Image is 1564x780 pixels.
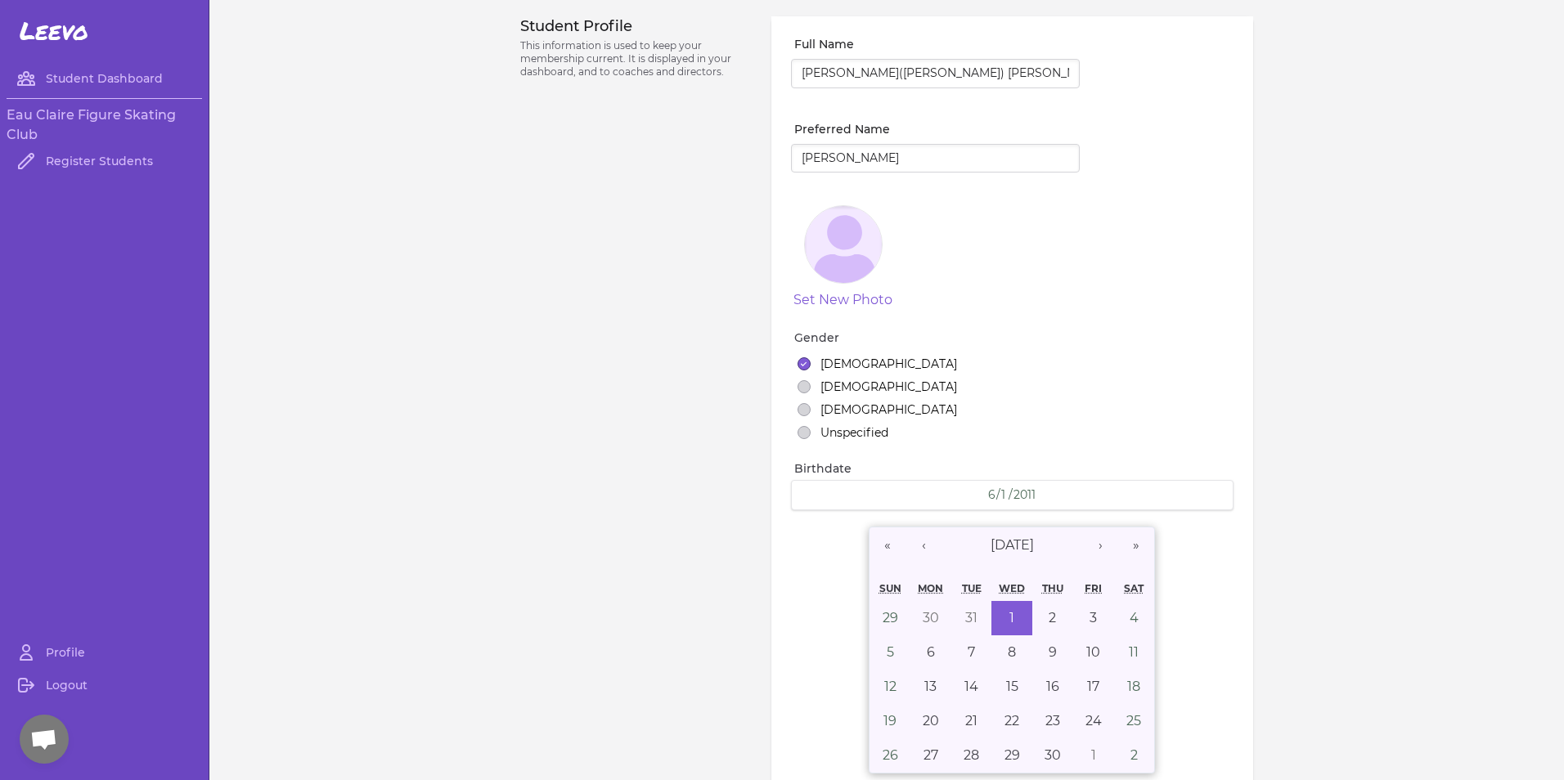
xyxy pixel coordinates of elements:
abbr: June 18, 2011 [1127,679,1140,694]
input: MM [987,487,996,503]
abbr: May 30, 2011 [923,610,939,625]
button: June 27, 2011 [910,738,951,773]
abbr: May 29, 2011 [883,610,898,625]
abbr: June 25, 2011 [1126,713,1141,728]
button: June 20, 2011 [910,704,951,738]
button: June 25, 2011 [1114,704,1155,738]
button: June 30, 2011 [1032,738,1073,773]
abbr: June 17, 2011 [1087,679,1099,694]
span: [DATE] [991,537,1034,553]
abbr: June 11, 2011 [1129,644,1139,660]
button: June 4, 2011 [1114,601,1155,635]
button: June 7, 2011 [951,635,992,670]
abbr: June 7, 2011 [968,644,975,660]
abbr: July 2, 2011 [1130,747,1138,763]
abbr: June 5, 2011 [887,644,894,660]
a: Logout [7,669,202,702]
button: ‹ [906,527,942,563]
button: June 11, 2011 [1114,635,1155,670]
label: Preferred Name [794,121,1080,137]
label: Unspecified [820,424,888,441]
abbr: May 31, 2011 [965,610,978,625]
button: May 31, 2011 [951,601,992,635]
button: June 1, 2011 [991,601,1032,635]
abbr: June 6, 2011 [927,644,935,660]
abbr: June 24, 2011 [1085,713,1102,728]
a: Register Students [7,145,202,177]
abbr: June 9, 2011 [1049,644,1057,660]
button: [DATE] [942,527,1082,563]
abbr: Tuesday [962,582,982,594]
abbr: Wednesday [999,582,1025,594]
button: June 8, 2011 [991,635,1032,670]
label: [DEMOGRAPHIC_DATA] [820,379,957,395]
abbr: June 26, 2011 [883,747,898,763]
abbr: Thursday [1042,582,1063,594]
button: June 22, 2011 [991,704,1032,738]
input: Richard Button [791,59,1080,88]
h3: Eau Claire Figure Skating Club [7,105,202,145]
span: / [1009,486,1013,503]
abbr: June 15, 2011 [1006,679,1018,694]
button: June 26, 2011 [870,738,910,773]
button: June 6, 2011 [910,635,951,670]
button: June 10, 2011 [1073,635,1114,670]
input: YYYY [1013,487,1037,503]
abbr: July 1, 2011 [1091,747,1096,763]
button: June 24, 2011 [1073,704,1114,738]
button: June 15, 2011 [991,670,1032,704]
button: June 18, 2011 [1114,670,1155,704]
abbr: Monday [918,582,943,594]
abbr: June 22, 2011 [1004,713,1019,728]
button: June 9, 2011 [1032,635,1073,670]
abbr: June 27, 2011 [924,747,938,763]
div: Open chat [20,715,69,764]
button: June 5, 2011 [870,635,910,670]
button: June 23, 2011 [1032,704,1073,738]
a: Profile [7,636,202,669]
label: Full Name [794,36,1080,52]
abbr: June 2, 2011 [1049,610,1056,625]
span: Leevo [20,16,88,46]
button: July 1, 2011 [1073,738,1114,773]
input: DD [1000,487,1009,503]
abbr: June 28, 2011 [964,747,979,763]
abbr: June 4, 2011 [1130,610,1139,625]
abbr: June 23, 2011 [1045,713,1060,728]
button: Set New Photo [793,290,892,310]
input: Richard [791,144,1080,173]
button: June 17, 2011 [1073,670,1114,704]
label: Gender [794,329,1234,346]
p: This information is used to keep your membership current. It is displayed in your dashboard, and ... [520,39,752,78]
abbr: June 16, 2011 [1046,679,1059,694]
button: » [1118,527,1154,563]
button: June 28, 2011 [951,738,992,773]
a: Student Dashboard [7,62,202,95]
abbr: June 13, 2011 [924,679,937,694]
button: June 13, 2011 [910,670,951,704]
abbr: Friday [1085,582,1102,594]
abbr: June 20, 2011 [923,713,939,728]
button: July 2, 2011 [1114,738,1155,773]
button: June 12, 2011 [870,670,910,704]
abbr: June 29, 2011 [1004,747,1020,763]
label: Birthdate [794,460,1234,477]
abbr: June 3, 2011 [1090,610,1097,625]
button: « [870,527,906,563]
button: June 16, 2011 [1032,670,1073,704]
abbr: June 12, 2011 [884,679,897,694]
span: / [996,486,1000,503]
abbr: June 30, 2011 [1045,747,1061,763]
abbr: June 19, 2011 [883,713,897,728]
button: May 30, 2011 [910,601,951,635]
abbr: June 21, 2011 [965,713,978,728]
abbr: June 1, 2011 [1009,610,1014,625]
button: June 21, 2011 [951,704,992,738]
button: June 2, 2011 [1032,601,1073,635]
abbr: June 14, 2011 [964,679,978,694]
button: May 29, 2011 [870,601,910,635]
button: June 19, 2011 [870,704,910,738]
button: June 14, 2011 [951,670,992,704]
abbr: June 10, 2011 [1086,644,1100,660]
abbr: Sunday [879,582,901,594]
